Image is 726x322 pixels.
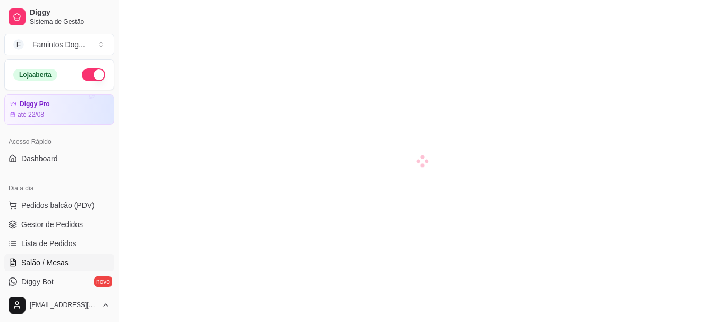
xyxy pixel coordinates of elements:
[21,238,77,249] span: Lista de Pedidos
[4,94,114,125] a: Diggy Proaté 22/08
[82,68,105,81] button: Alterar Status
[21,257,69,268] span: Salão / Mesas
[30,8,110,18] span: Diggy
[4,292,114,318] button: [EMAIL_ADDRESS][DOMAIN_NAME]
[4,197,114,214] button: Pedidos balcão (PDV)
[13,69,57,81] div: Loja aberta
[4,150,114,167] a: Dashboard
[4,34,114,55] button: Select a team
[30,18,110,26] span: Sistema de Gestão
[4,4,114,30] a: DiggySistema de Gestão
[21,153,58,164] span: Dashboard
[13,39,24,50] span: F
[4,133,114,150] div: Acesso Rápido
[21,219,83,230] span: Gestor de Pedidos
[18,110,44,119] article: até 22/08
[4,254,114,271] a: Salão / Mesas
[21,200,95,211] span: Pedidos balcão (PDV)
[21,276,54,287] span: Diggy Bot
[32,39,85,50] div: Famintos Dog ...
[20,100,50,108] article: Diggy Pro
[4,180,114,197] div: Dia a dia
[4,273,114,290] a: Diggy Botnovo
[4,216,114,233] a: Gestor de Pedidos
[30,301,97,309] span: [EMAIL_ADDRESS][DOMAIN_NAME]
[4,235,114,252] a: Lista de Pedidos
